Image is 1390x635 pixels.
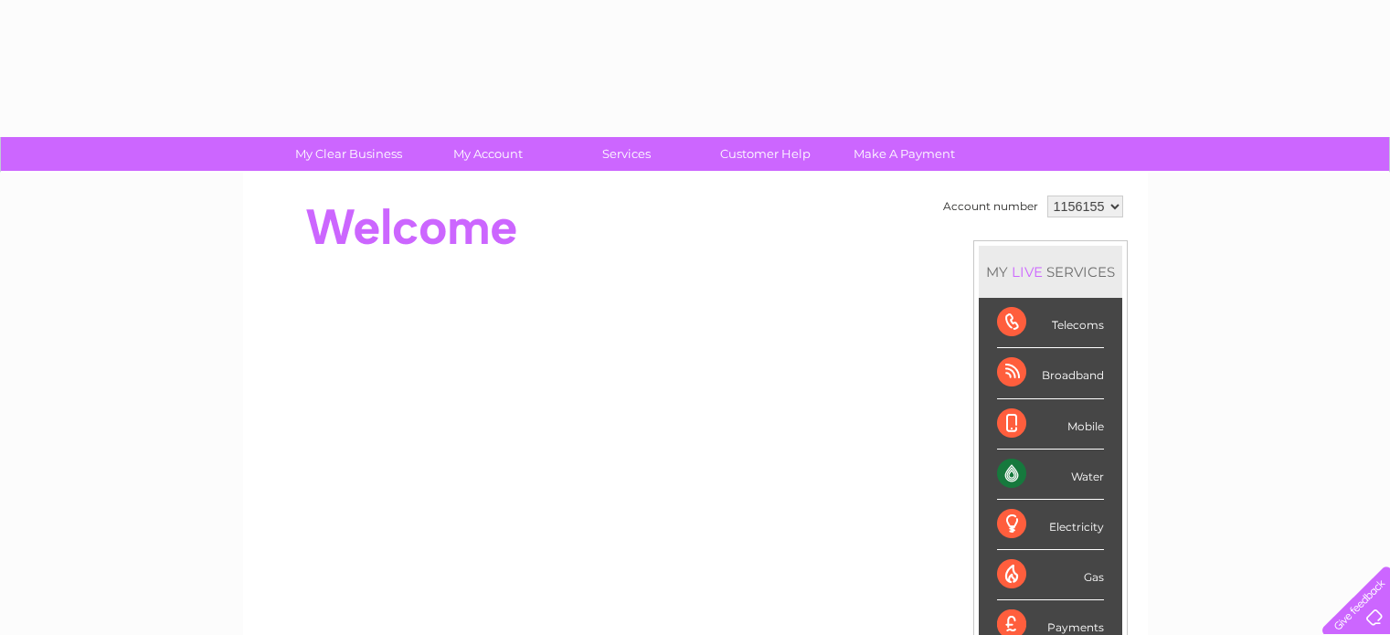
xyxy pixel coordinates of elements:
div: LIVE [1008,263,1046,280]
div: Gas [997,550,1104,600]
div: Electricity [997,500,1104,550]
div: Broadband [997,348,1104,398]
a: Customer Help [690,137,841,171]
div: Telecoms [997,298,1104,348]
a: My Clear Business [273,137,424,171]
td: Account number [939,191,1043,222]
a: Make A Payment [829,137,980,171]
div: Mobile [997,399,1104,450]
div: Water [997,450,1104,500]
a: Services [551,137,702,171]
a: My Account [412,137,563,171]
div: MY SERVICES [979,246,1122,298]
